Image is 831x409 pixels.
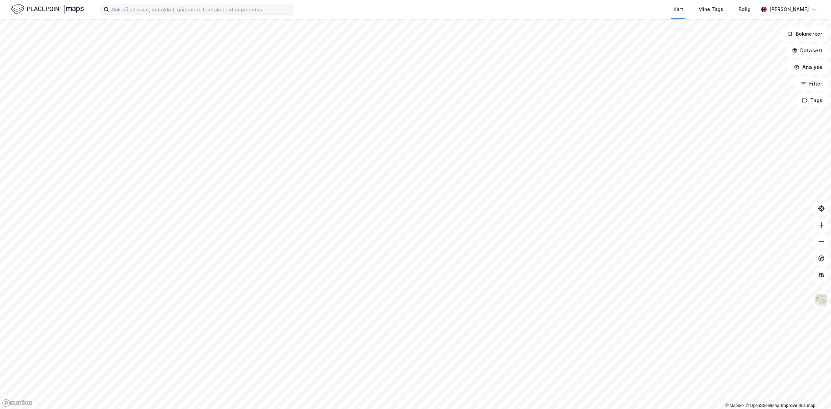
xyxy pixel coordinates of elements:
[786,44,828,57] button: Datasett
[815,293,828,306] img: Z
[11,3,84,15] img: logo.f888ab2527a4732fd821a326f86c7f29.svg
[796,94,828,107] button: Tags
[769,5,809,14] div: [PERSON_NAME]
[795,77,828,91] button: Filter
[781,403,815,408] a: Improve this map
[2,399,33,407] a: Mapbox homepage
[725,403,744,408] a: Mapbox
[673,5,683,14] div: Kart
[788,60,828,74] button: Analyse
[796,376,831,409] div: Kontrollprogram for chat
[698,5,723,14] div: Mine Tags
[109,4,294,15] input: Søk på adresse, matrikkel, gårdeiere, leietakere eller personer
[739,5,751,14] div: Bolig
[745,403,779,408] a: OpenStreetMap
[796,376,831,409] iframe: Chat Widget
[781,27,828,41] button: Bokmerker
